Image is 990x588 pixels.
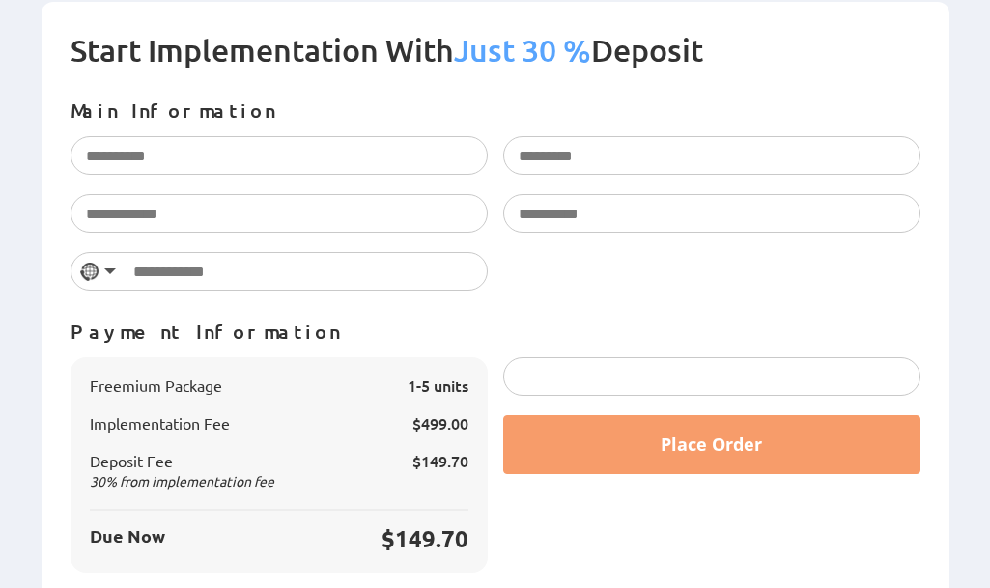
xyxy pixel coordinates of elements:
[382,523,468,553] span: $149.70
[90,472,274,490] span: % from implementation fee
[71,320,920,343] p: Payment Information
[519,367,905,385] iframe: Secure card payment input frame
[71,31,920,98] h2: Start Implementation With Deposit
[412,450,468,471] span: $149.70
[503,415,920,474] button: Place Order
[90,472,105,490] span: 30
[90,377,222,395] span: Freemium Package
[90,525,165,553] span: Due Now
[71,98,920,122] p: Main Information
[90,452,274,489] span: Deposit Fee
[408,377,468,395] span: 1-5 units
[71,253,126,290] button: Selected country
[90,414,230,433] span: Implementation Fee
[661,433,762,456] span: Place Order
[454,31,591,69] span: Just 30 %
[412,412,468,434] span: $499.00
